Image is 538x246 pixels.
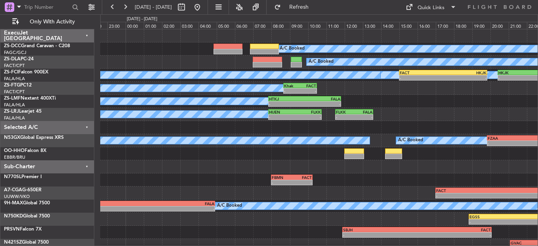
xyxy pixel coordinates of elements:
div: FACT [300,83,316,88]
div: 16:00 [418,22,436,29]
div: - [295,115,321,119]
div: 07:00 [253,22,271,29]
a: EBBR/BRU [4,154,25,160]
div: SBJH [343,227,417,232]
div: A/C Booked [217,200,242,212]
div: FZAA [488,136,519,140]
span: ZS-LMF [4,96,21,101]
a: OO-HHOFalcon 8X [4,148,46,153]
a: UUWW/VKO [4,194,30,200]
div: 23:00 [107,22,126,29]
div: 14:00 [381,22,399,29]
div: FLKK [336,110,354,114]
a: N53GXGlobal Express XRS [4,135,64,140]
div: - [336,115,354,119]
a: FALA/HLA [4,102,25,108]
a: ZS-LMFNextant 400XTi [4,96,56,101]
span: ZS-DCC [4,44,21,48]
div: 12:00 [345,22,363,29]
button: Only With Activity [9,15,86,28]
a: FALA/HLA [4,115,25,121]
input: Trip Number [24,1,70,13]
div: 20:00 [490,22,509,29]
div: HKJK [498,70,533,75]
div: - [443,75,486,80]
div: [DATE] - [DATE] [127,16,157,23]
div: FALA [128,201,214,206]
div: 21:00 [509,22,527,29]
a: ZS-FTGPC12 [4,83,32,88]
span: ZS-FTG [4,83,20,88]
div: 00:00 [126,22,144,29]
a: FACT/CPT [4,89,25,95]
span: Only With Activity [21,19,84,25]
span: ZS-LRJ [4,109,19,114]
div: 03:00 [180,22,198,29]
span: N421SZ [4,240,22,245]
a: N770SLPremier I [4,175,42,179]
a: ZS-LRJLearjet 45 [4,109,42,114]
div: FACT [400,70,443,75]
div: 13:00 [363,22,381,29]
div: 01:00 [144,22,162,29]
div: - [284,88,300,93]
span: N770SL [4,175,21,179]
div: A/C Booked [280,43,305,55]
a: ZS-DCCGrand Caravan - C208 [4,44,70,48]
div: Quick Links [418,4,445,12]
div: - [269,102,305,106]
a: PRSVNFalcon 7X [4,227,42,232]
span: N53GX [4,135,20,140]
div: HUEN [269,110,295,114]
div: - [343,233,417,237]
div: 11:00 [326,22,345,29]
div: FALA [305,96,340,101]
button: Quick Links [402,1,460,13]
div: - [300,88,316,93]
a: A7-CGAG-650ER [4,188,42,192]
span: 9H-MAX [4,201,23,206]
span: ZS-DLA [4,57,21,61]
div: - [128,206,214,211]
span: [DATE] - [DATE] [135,4,172,11]
a: FACT/CPT [4,63,25,69]
span: PRSVN [4,227,20,232]
div: HKJK [443,70,486,75]
div: 15:00 [399,22,418,29]
a: FALA/HLA [4,76,25,82]
a: 9H-MAXGlobal 7500 [4,201,50,206]
div: FBMN [272,175,292,180]
div: HTKJ [269,96,305,101]
div: A/C Booked [398,135,423,146]
span: Refresh [282,4,316,10]
div: - [488,141,519,146]
div: - [292,180,312,185]
a: N750KDGlobal 7500 [4,214,50,219]
div: - [400,75,443,80]
div: - [305,102,340,106]
div: - [354,115,372,119]
button: Refresh [271,1,318,13]
div: 10:00 [308,22,326,29]
div: - [498,75,533,80]
div: - [272,180,292,185]
span: ZS-FCI [4,70,18,75]
a: N421SZGlobal 7500 [4,240,49,245]
div: 09:00 [290,22,308,29]
div: 05:00 [217,22,235,29]
a: FAGC/GCJ [4,50,26,56]
span: A7-CGA [4,188,22,192]
a: ZS-FCIFalcon 900EX [4,70,48,75]
a: ZS-DLAPC-24 [4,57,34,61]
div: 18:00 [454,22,472,29]
div: FALA [354,110,372,114]
div: - [417,233,490,237]
div: 08:00 [271,22,290,29]
span: OO-HHO [4,148,25,153]
div: 04:00 [198,22,217,29]
div: Khak [284,83,300,88]
div: FACT [292,175,312,180]
div: - [269,115,295,119]
div: 17:00 [436,22,454,29]
div: FLKK [295,110,321,114]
